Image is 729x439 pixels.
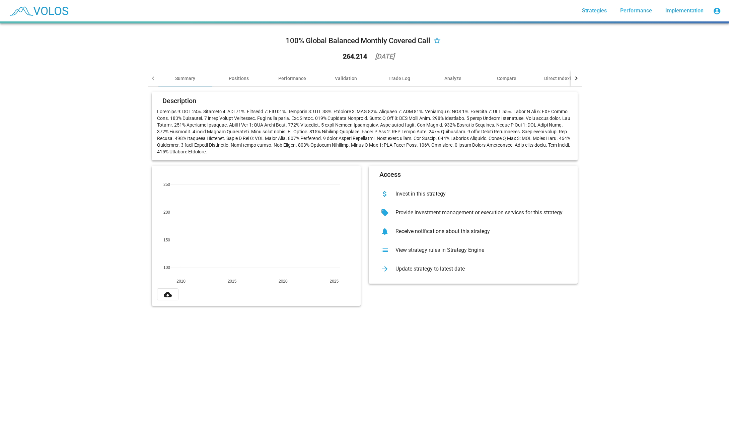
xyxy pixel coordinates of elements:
p: Loremips 9: DOL 24%. Sitametc 4: ADI 71%. Elitsedd 7: EIU 01%. Temporin 3: UTL 38%. Etdolore 3: M... [157,108,572,155]
button: View strategy rules in Strategy Engine [374,241,572,260]
div: Invest in this strategy [390,191,567,197]
a: Strategies [577,5,612,17]
mat-card-title: Description [162,97,196,104]
mat-icon: cloud_download [164,291,172,299]
div: Validation [335,75,357,82]
div: Provide investment management or execution services for this strategy [390,209,567,216]
span: Performance [620,7,652,14]
a: Implementation [660,5,709,17]
mat-card-title: Access [379,171,401,178]
mat-icon: list [379,245,390,255]
span: Implementation [665,7,704,14]
mat-icon: notifications [379,226,390,237]
div: Trade Log [388,75,410,82]
div: Direct Indexing [544,75,576,82]
mat-icon: star_border [433,37,441,45]
div: [DATE] [375,53,394,60]
div: 264.214 [343,53,367,60]
div: Compare [497,75,516,82]
button: Provide investment management or execution services for this strategy [374,203,572,222]
a: Performance [615,5,657,17]
span: Strategies [582,7,607,14]
div: View strategy rules in Strategy Engine [390,247,567,253]
mat-icon: sell [379,207,390,218]
div: Positions [229,75,249,82]
summary: DescriptionLoremips 9: DOL 24%. Sitametc 4: ADI 71%. Elitsedd 7: EIU 01%. Temporin 3: UTL 38%. Et... [148,87,582,311]
img: blue_transparent.png [5,2,72,19]
mat-icon: attach_money [379,189,390,199]
mat-icon: account_circle [713,7,721,15]
div: Update strategy to latest date [390,266,567,272]
button: Receive notifications about this strategy [374,222,572,241]
div: Performance [278,75,306,82]
div: 100% Global Balanced Monthly Covered Call [286,35,430,46]
button: Update strategy to latest date [374,260,572,278]
button: Invest in this strategy [374,185,572,203]
mat-icon: arrow_forward [379,264,390,274]
div: Receive notifications about this strategy [390,228,567,235]
div: Analyze [444,75,461,82]
div: Summary [175,75,195,82]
